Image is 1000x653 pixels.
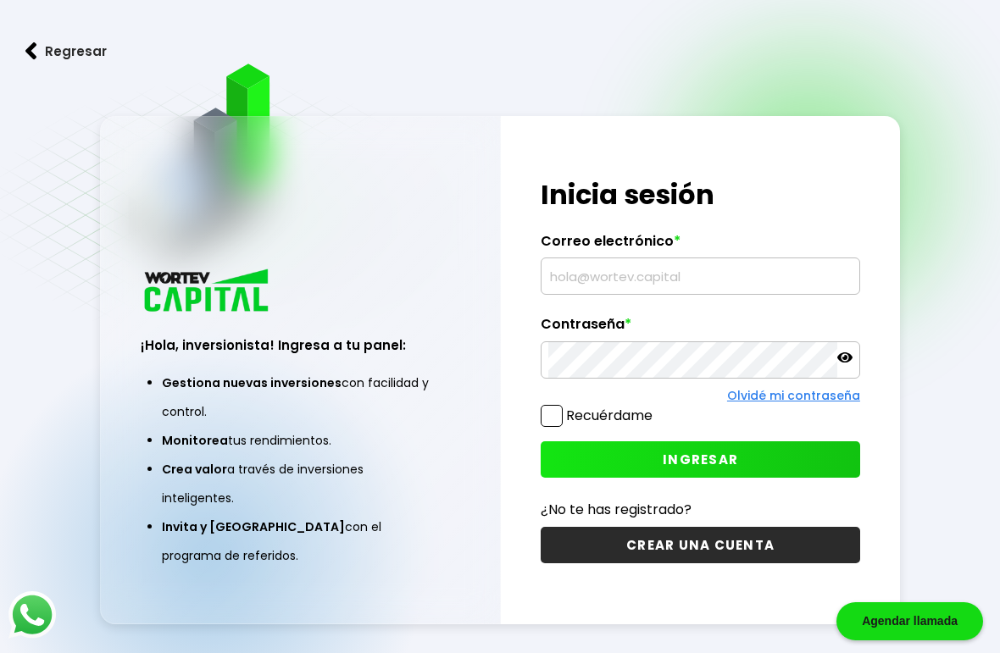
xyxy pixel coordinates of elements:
[141,267,275,317] img: logo_wortev_capital
[541,499,860,520] p: ¿No te has registrado?
[541,174,860,215] h1: Inicia sesión
[25,42,37,60] img: flecha izquierda
[541,233,860,258] label: Correo electrónico
[541,527,860,563] button: CREAR UNA CUENTA
[162,461,227,478] span: Crea valor
[162,426,439,455] li: tus rendimientos.
[663,451,738,468] span: INGRESAR
[162,512,439,570] li: con el programa de referidos.
[566,406,653,425] label: Recuérdame
[548,258,853,294] input: hola@wortev.capital
[541,499,860,563] a: ¿No te has registrado?CREAR UNA CUENTA
[541,441,860,478] button: INGRESAR
[836,602,983,640] div: Agendar llamada
[162,374,342,391] span: Gestiona nuevas inversiones
[141,335,460,355] h3: ¡Hola, inversionista! Ingresa a tu panel:
[162,368,439,426] li: con facilidad y control.
[727,387,860,404] a: Olvidé mi contraseña
[541,316,860,341] label: Contraseña
[162,518,345,535] span: Invita y [GEOGRAPHIC_DATA]
[8,591,56,639] img: logos_whatsapp-icon.242b2217.svg
[162,455,439,512] li: a través de inversiones inteligentes.
[162,432,228,449] span: Monitorea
